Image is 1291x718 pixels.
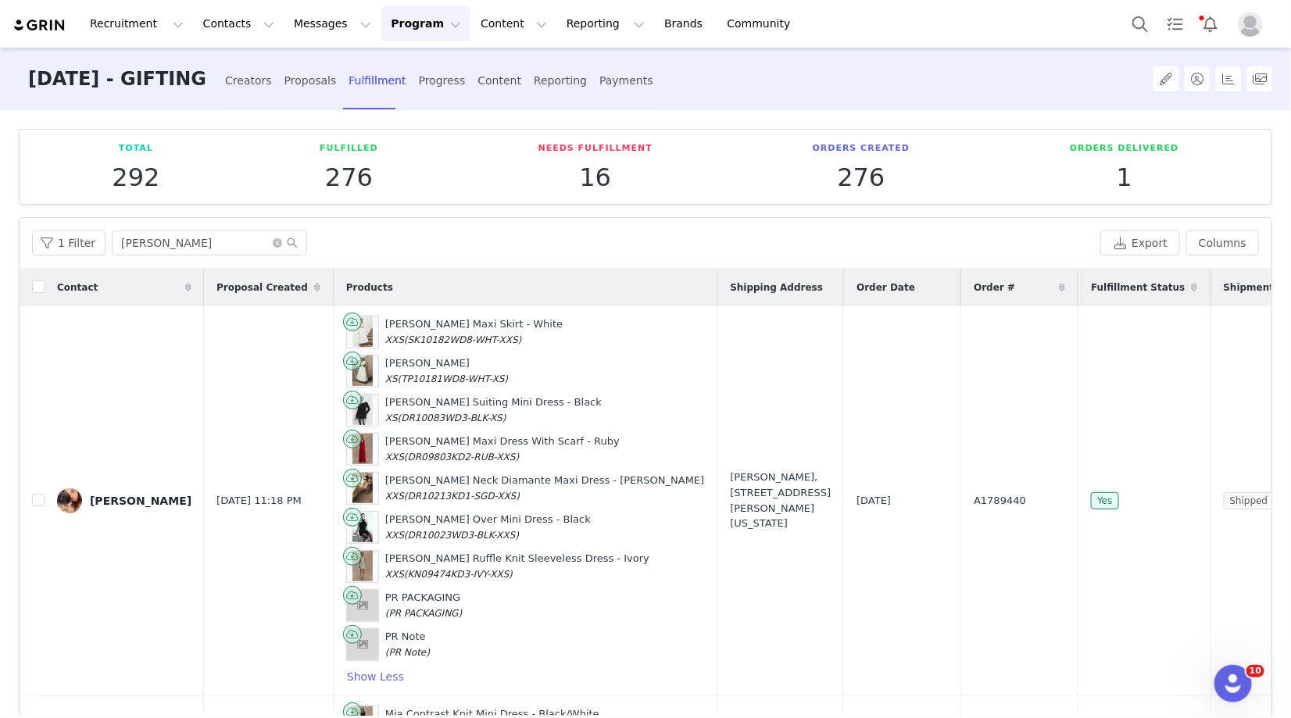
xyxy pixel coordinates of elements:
span: (PR Note) [385,647,430,658]
p: 16 [538,163,653,191]
button: Show Less [346,667,405,686]
span: Products [346,280,393,295]
div: Reporting [534,60,587,102]
p: Needs Fulfillment [538,142,653,155]
img: placeholder-profile.jpg [1238,12,1263,37]
img: 250811_MESHKI_SEIDLER_09_1738x_d8f06206-d096-41b7-9b82-88bd51f0c80b.jpg [352,355,374,387]
div: [PERSON_NAME] Maxi Dress With Scarf - Ruby [385,434,620,464]
a: Community [718,6,807,41]
img: grin logo [13,18,67,33]
img: 4a0caea0-0ec7-4ea3-b622-93fbd22b6eea--s.jpg [57,488,82,513]
div: [PERSON_NAME] Maxi Skirt - White [385,316,563,347]
button: Program [381,6,470,41]
div: [PERSON_NAME] Suiting Mini Dress - Black [385,395,602,425]
span: Contact [57,280,98,295]
span: XS [385,373,398,384]
div: [DATE] [856,493,948,509]
span: XXS [385,334,404,345]
div: Content [477,60,521,102]
p: Orders Delivered [1070,142,1179,155]
span: (DR10213KD1-SGD-XXS) [404,491,520,502]
div: PR PACKAGING [385,590,462,620]
span: (DR09803KD2-RUB-XXS) [404,452,519,463]
span: (SK10182WD8-WHT-XXS) [404,334,522,345]
button: Notifications [1193,6,1228,41]
a: Brands [655,6,717,41]
div: Proposals [284,60,337,102]
p: 292 [112,163,159,191]
p: 1 [1070,163,1179,191]
p: Total [112,142,159,155]
span: A1789440 [974,493,1026,509]
div: [PERSON_NAME] Ruffle Knit Sleeveless Dress - Ivory [385,551,649,581]
img: 250811_MESHKI_SEIDLER_03_773x_3252a7f4-9253-4c61-a886-b255dc081e4b.jpg [352,395,374,426]
iframe: Intercom live chat [1214,665,1252,702]
span: (KN09474KD3-IVY-XXS) [404,569,513,580]
span: Fulfillment Status [1091,280,1185,295]
i: icon: search [287,238,298,248]
div: [PERSON_NAME] Over Mini Dress - Black [385,512,591,542]
button: Messages [284,6,381,41]
div: Fulfillment [349,60,406,102]
span: [DATE] 11:18 PM [216,493,302,509]
img: placeholder-square.jpeg [347,590,378,621]
button: Export [1100,230,1180,255]
input: Search... [112,230,307,255]
button: Profile [1228,12,1278,37]
img: 250811_MESHKI_SEIDLER_07_1445x_95645cfc-3801-4079-ae01-3f9db81b9721.jpg [352,473,374,504]
span: 10 [1246,665,1264,677]
button: Contacts [194,6,284,41]
span: (DR10083WD3-BLK-XS) [398,413,506,423]
button: Recruitment [80,6,193,41]
span: XXS [385,530,404,541]
button: 1 Filter [32,230,105,255]
div: [PERSON_NAME] [90,495,191,507]
span: XXS [385,569,404,580]
h3: [DATE] - GIFTING [28,48,206,111]
span: (DR10023WD3-BLK-XXS) [404,530,519,541]
div: [PERSON_NAME] [385,355,508,386]
div: Creators [225,60,272,102]
span: (PR PACKAGING) [385,608,462,619]
span: (TP10181WD8-WHT-XS) [398,373,508,384]
div: PR Note [385,629,430,659]
button: Content [471,6,556,41]
span: Order Date [856,280,915,295]
img: placeholder-square.jpeg [347,629,378,660]
span: Shipping Address [730,280,823,295]
p: 276 [320,163,378,191]
p: Orders Created [813,142,910,155]
span: XXS [385,491,404,502]
button: Reporting [557,6,654,41]
div: [PERSON_NAME], [STREET_ADDRESS][PERSON_NAME][US_STATE] [730,470,831,530]
button: Search [1123,6,1157,41]
div: Payments [599,60,653,102]
p: 276 [813,163,910,191]
p: Fulfilled [320,142,378,155]
span: Proposal Created [216,280,308,295]
img: 250807_MESHKI_Bridal5_12_626.jpg [352,434,374,465]
img: 250721_MESHKI_Bridal2_20_1072.jpg [352,551,374,582]
img: 250811_MESHKI_SEIDLER_09_1795x_3a2096ce-cf28-41ba-9745-0669a395fb16.jpg [352,316,374,348]
button: Columns [1186,230,1259,255]
i: icon: close-circle [273,238,282,248]
span: XXS [385,452,404,463]
span: Order # [974,280,1015,295]
span: XS [385,413,398,423]
div: [PERSON_NAME] Neck Diamante Maxi Dress - [PERSON_NAME] [385,473,705,503]
a: [PERSON_NAME] [57,488,191,513]
a: Tasks [1158,6,1193,41]
img: 250811_MESHKI_SEIDLER_08_1685xV2.jpg [352,512,374,543]
div: Progress [419,60,466,102]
